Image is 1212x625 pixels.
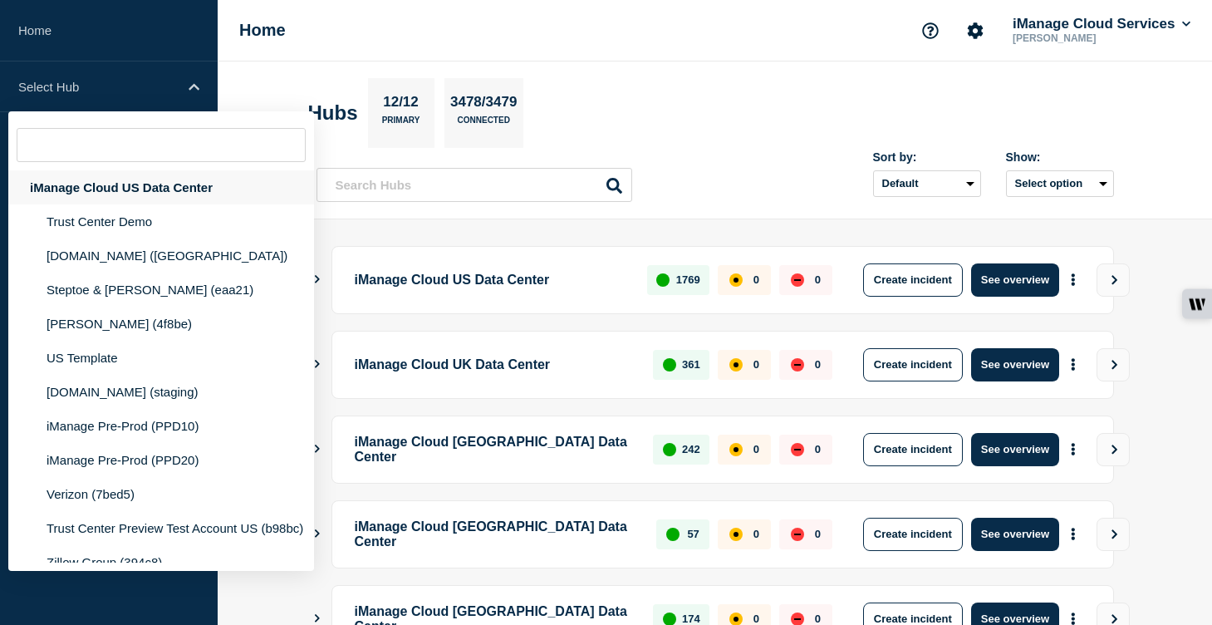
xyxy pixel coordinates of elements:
[8,307,314,341] li: [PERSON_NAME] (4f8be)
[313,358,321,371] button: Show Connected Hubs
[729,443,743,456] div: affected
[1062,434,1084,465] button: More actions
[791,358,804,372] div: down
[313,528,321,540] button: Show Connected Hubs
[791,528,804,541] div: down
[355,348,635,381] p: iManage Cloud UK Data Center
[8,375,314,409] li: [DOMAIN_NAME] (staging)
[971,518,1059,551] button: See overview
[458,116,510,133] p: Connected
[1097,348,1130,381] button: View
[8,341,314,375] li: US Template
[815,273,821,286] p: 0
[355,433,635,466] p: iManage Cloud [GEOGRAPHIC_DATA] Data Center
[8,443,314,477] li: iManage Pre-Prod (PPD20)
[729,358,743,372] div: affected
[815,528,821,540] p: 0
[308,101,358,125] h2: Hubs
[1006,150,1114,164] div: Show:
[815,443,821,455] p: 0
[873,150,981,164] div: Sort by:
[8,204,314,239] li: Trust Center Demo
[8,511,314,545] li: Trust Center Preview Test Account US (b98bc)
[971,348,1059,381] button: See overview
[1009,32,1182,44] p: [PERSON_NAME]
[729,273,743,287] div: affected
[8,545,314,579] li: Zillow Group (394c8)
[753,528,759,540] p: 0
[8,273,314,307] li: Steptoe & [PERSON_NAME] (eaa21)
[313,273,321,286] button: Show Connected Hubs
[729,528,743,541] div: affected
[753,273,759,286] p: 0
[8,170,314,204] div: iManage Cloud US Data Center
[753,358,759,371] p: 0
[666,528,680,541] div: up
[18,80,178,94] p: Select Hub
[971,433,1059,466] button: See overview
[355,263,629,297] p: iManage Cloud US Data Center
[682,443,700,455] p: 242
[753,613,759,625] p: 0
[8,239,314,273] li: [DOMAIN_NAME] ([GEOGRAPHIC_DATA])
[958,13,993,48] button: Account settings
[863,518,963,551] button: Create incident
[815,358,821,371] p: 0
[1097,518,1130,551] button: View
[863,433,963,466] button: Create incident
[382,116,420,133] p: Primary
[444,94,523,116] p: 3478/3479
[1009,16,1194,32] button: iManage Cloud Services
[1062,519,1084,549] button: More actions
[8,409,314,443] li: iManage Pre-Prod (PPD10)
[1097,433,1130,466] button: View
[687,528,699,540] p: 57
[239,21,286,40] h1: Home
[1062,264,1084,295] button: More actions
[316,168,632,202] input: Search Hubs
[676,273,700,286] p: 1769
[663,443,676,456] div: up
[8,477,314,511] li: Verizon (7bed5)
[313,443,321,455] button: Show Connected Hubs
[863,348,963,381] button: Create incident
[682,613,700,625] p: 174
[1006,170,1114,197] button: Select option
[682,358,700,371] p: 361
[863,263,963,297] button: Create incident
[663,358,676,372] div: up
[971,263,1059,297] button: See overview
[355,518,638,551] p: iManage Cloud [GEOGRAPHIC_DATA] Data Center
[873,170,981,197] select: Sort by
[815,613,821,625] p: 0
[753,443,759,455] p: 0
[656,273,670,287] div: up
[791,443,804,456] div: down
[913,13,948,48] button: Support
[791,273,804,287] div: down
[1062,349,1084,380] button: More actions
[377,94,425,116] p: 12/12
[313,613,321,625] button: Show Connected Hubs
[1097,263,1130,297] button: View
